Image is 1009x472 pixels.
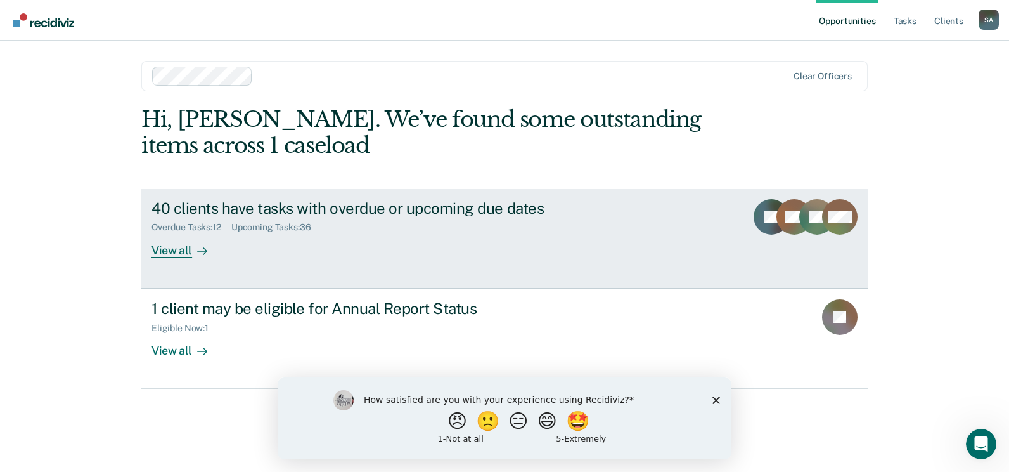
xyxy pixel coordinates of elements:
[151,233,222,258] div: View all
[151,333,222,358] div: View all
[966,429,996,459] iframe: Intercom live chat
[141,189,868,289] a: 40 clients have tasks with overdue or upcoming due datesOverdue Tasks:12Upcoming Tasks:36View all
[231,222,321,233] div: Upcoming Tasks : 36
[151,222,231,233] div: Overdue Tasks : 12
[278,377,731,459] iframe: Survey by Kim from Recidiviz
[151,299,596,318] div: 1 client may be eligible for Annual Report Status
[13,13,74,27] img: Recidiviz
[141,289,868,389] a: 1 client may be eligible for Annual Report StatusEligible Now:1View all
[151,199,596,218] div: 40 clients have tasks with overdue or upcoming due dates
[979,10,999,30] div: S A
[141,107,723,159] div: Hi, [PERSON_NAME]. We’ve found some outstanding items across 1 caseload
[979,10,999,30] button: Profile dropdown button
[151,323,219,334] div: Eligible Now : 1
[794,71,852,82] div: Clear officers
